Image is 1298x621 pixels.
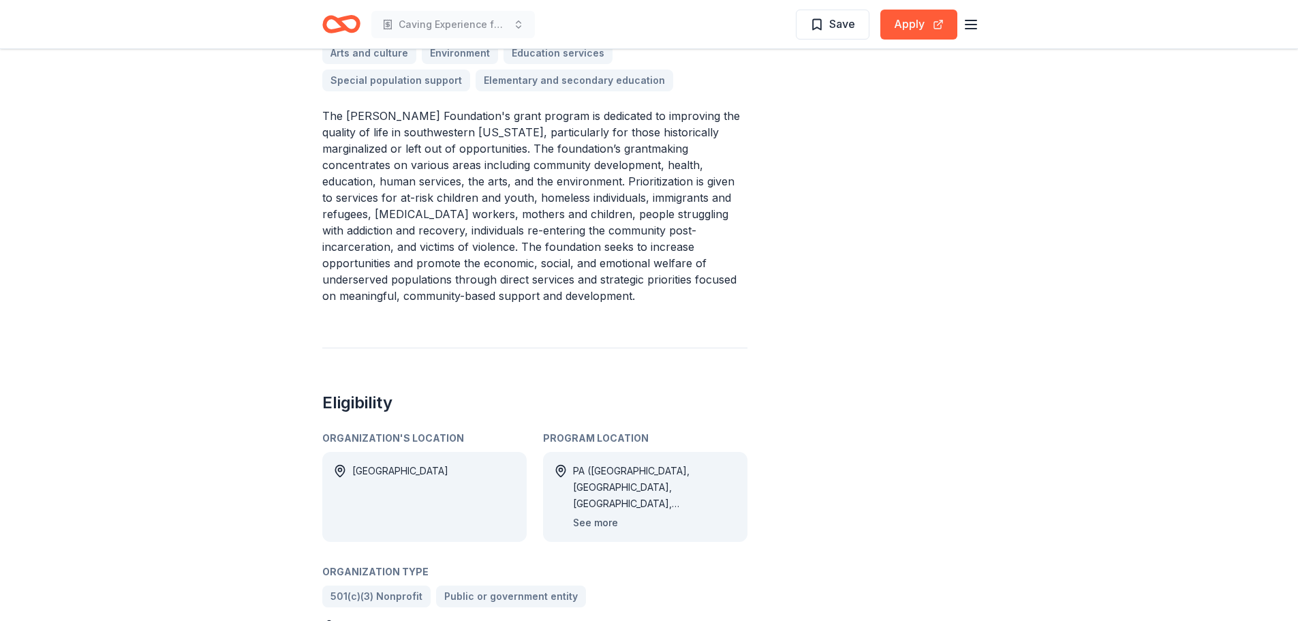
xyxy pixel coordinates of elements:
span: Public or government entity [444,588,578,605]
div: Organization's Location [322,430,527,446]
h2: Eligibility [322,392,747,414]
a: 501(c)(3) Nonprofit [322,586,431,607]
span: 501(c)(3) Nonprofit [330,588,422,605]
button: Save [796,10,869,40]
div: PA ([GEOGRAPHIC_DATA], [GEOGRAPHIC_DATA], [GEOGRAPHIC_DATA], [GEOGRAPHIC_DATA], [GEOGRAPHIC_DATA]... [573,463,737,512]
button: Caving Experience for Urban Teens [371,11,535,38]
div: [GEOGRAPHIC_DATA] [352,463,448,531]
span: Caving Experience for Urban Teens [399,16,508,33]
button: Apply [880,10,957,40]
p: The [PERSON_NAME] Foundation's grant program is dedicated to improving the quality of life in sou... [322,108,747,304]
a: Public or government entity [436,586,586,607]
span: Save [829,15,855,33]
button: See more [573,515,618,531]
div: Program Location [543,430,747,446]
div: Organization Type [322,564,747,580]
a: Home [322,8,360,40]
